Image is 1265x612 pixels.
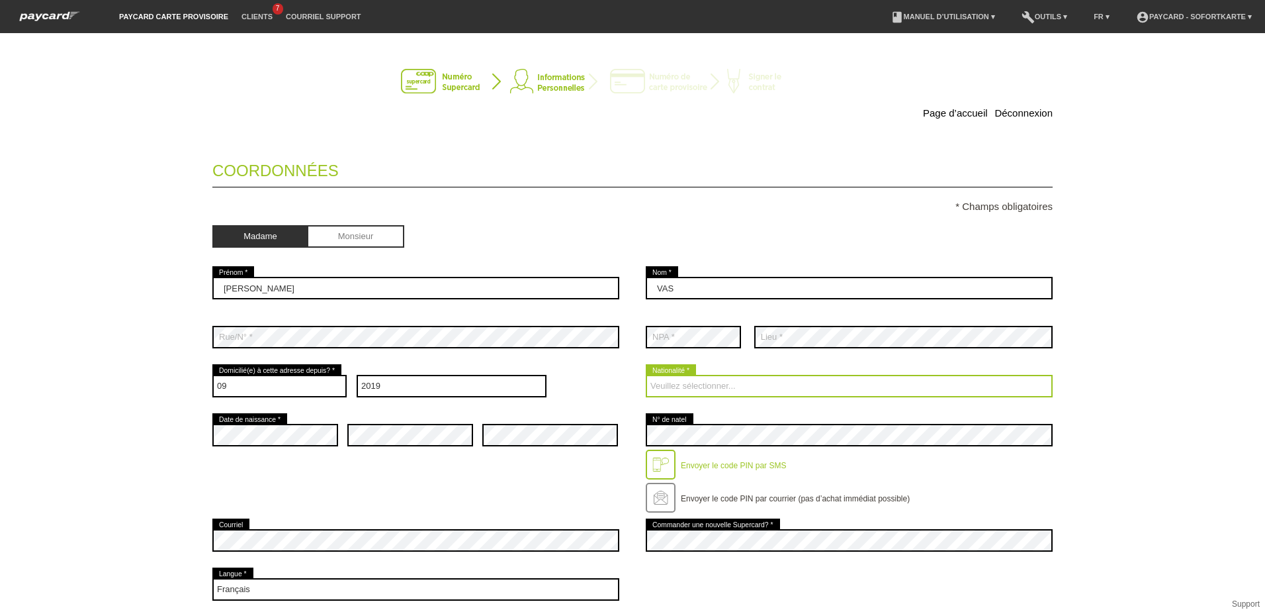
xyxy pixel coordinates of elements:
a: Courriel Support [279,13,367,21]
a: bookManuel d’utilisation ▾ [884,13,1002,21]
img: instantcard-v2-fr-2.png [401,69,864,95]
i: build [1022,11,1035,24]
img: paycard Sofortkarte [13,9,86,23]
label: Envoyer le code PIN par courrier (pas d’achat immédiat possible) [681,494,910,503]
a: paycard carte provisoire [112,13,235,21]
a: Déconnexion [994,107,1053,119]
label: Envoyer le code PIN par SMS [681,461,786,470]
a: FR ▾ [1087,13,1116,21]
a: buildOutils ▾ [1015,13,1074,21]
a: paycard Sofortkarte [13,15,86,25]
a: Clients [235,13,279,21]
p: * Champs obligatoires [212,201,1053,212]
a: account_circlepaycard - Sofortkarte ▾ [1129,13,1258,21]
legend: Coordonnées [212,148,1053,187]
span: 7 [273,3,283,15]
a: Support [1232,599,1260,609]
i: book [891,11,904,24]
a: Page d’accueil [923,107,988,119]
i: account_circle [1136,11,1149,24]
